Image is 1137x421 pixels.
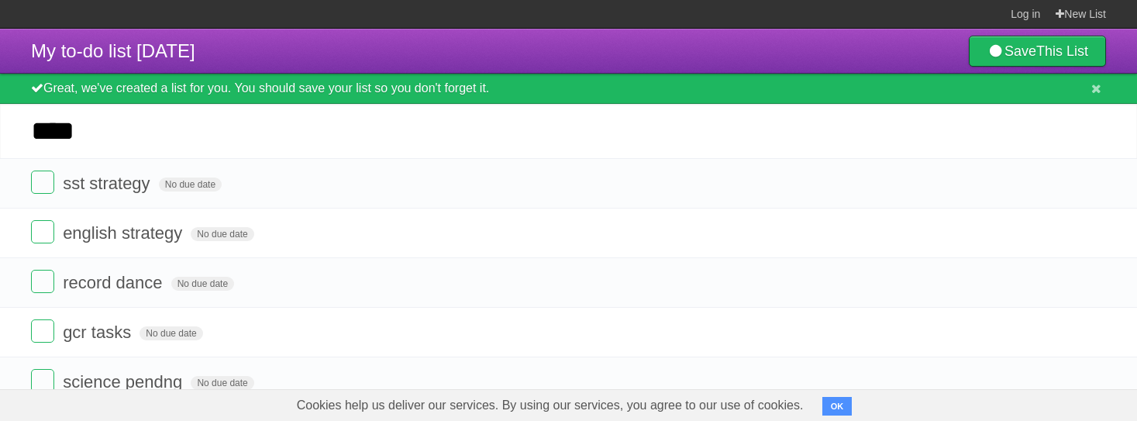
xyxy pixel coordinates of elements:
[63,223,186,243] span: english strategy
[171,277,234,291] span: No due date
[191,376,253,390] span: No due date
[969,36,1106,67] a: SaveThis List
[822,397,853,416] button: OK
[31,270,54,293] label: Done
[31,220,54,243] label: Done
[63,372,186,392] span: science pendng
[31,369,54,392] label: Done
[31,171,54,194] label: Done
[63,174,153,193] span: sst strategy
[1036,43,1088,59] b: This List
[191,227,253,241] span: No due date
[159,178,222,192] span: No due date
[140,326,202,340] span: No due date
[63,273,166,292] span: record dance
[281,390,819,421] span: Cookies help us deliver our services. By using our services, you agree to our use of cookies.
[31,40,195,61] span: My to-do list [DATE]
[63,323,135,342] span: gcr tasks
[31,319,54,343] label: Done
